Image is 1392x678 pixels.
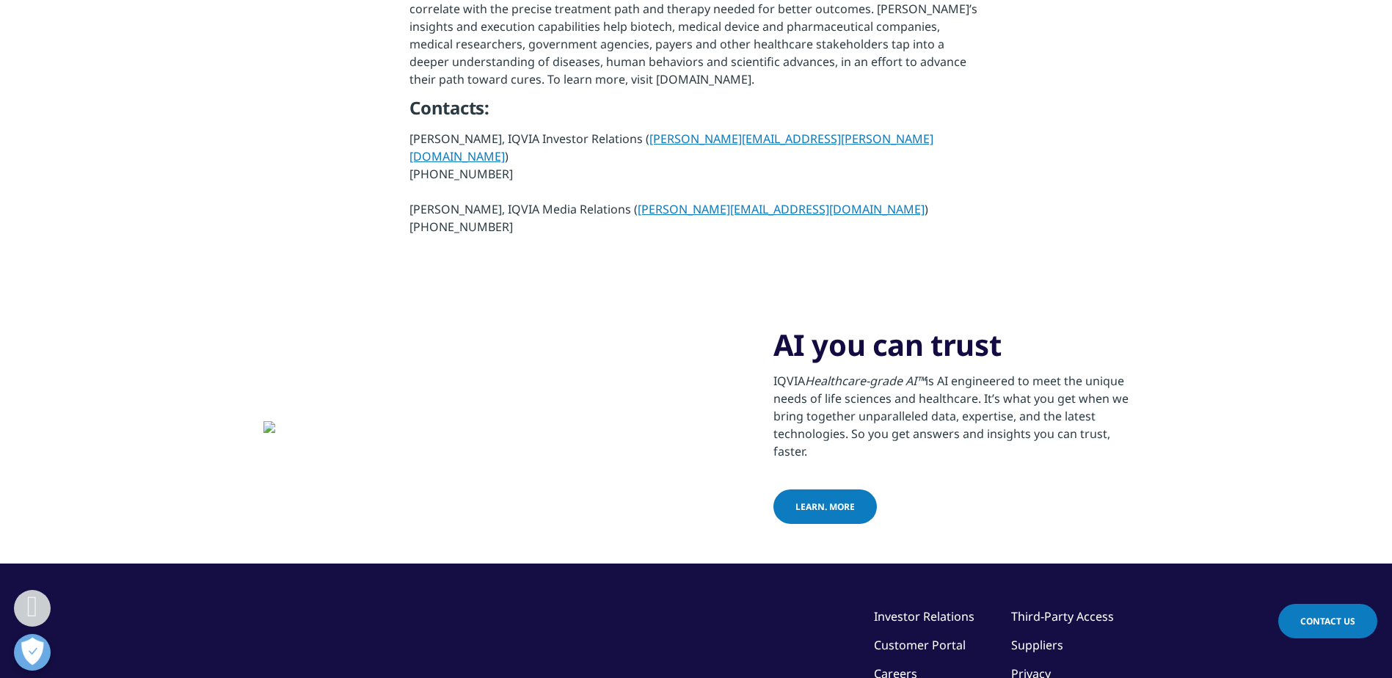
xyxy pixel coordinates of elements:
a: [PERSON_NAME][EMAIL_ADDRESS][PERSON_NAME][DOMAIN_NAME] [409,131,933,164]
h3: AI you can trust​ [773,327,1129,363]
a: Learn. more [773,489,877,524]
span: Learn. more [795,500,855,513]
a: Third-Party Access [1011,608,1114,624]
a: Suppliers [1011,637,1063,653]
a: Customer Portal [874,637,966,653]
em: Healthcare-grade AI™ [805,373,925,389]
a: Contact Us [1278,604,1377,638]
img: shape-2.png [263,421,751,433]
span: Contact Us [1300,615,1355,627]
div: IQVIA is AI engineered to meet the unique needs of life sciences and healthcare. It’s what you ge... [773,363,1129,460]
p: [PERSON_NAME], IQVIA Investor Relations ( ) [PHONE_NUMBER] [PERSON_NAME], IQVIA Media Relations (... [409,130,983,244]
h5: Contacts: [409,97,983,130]
button: Open Preferences [14,634,51,671]
a: Investor Relations [874,608,974,624]
a: [PERSON_NAME][EMAIL_ADDRESS][DOMAIN_NAME] [638,201,925,217]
